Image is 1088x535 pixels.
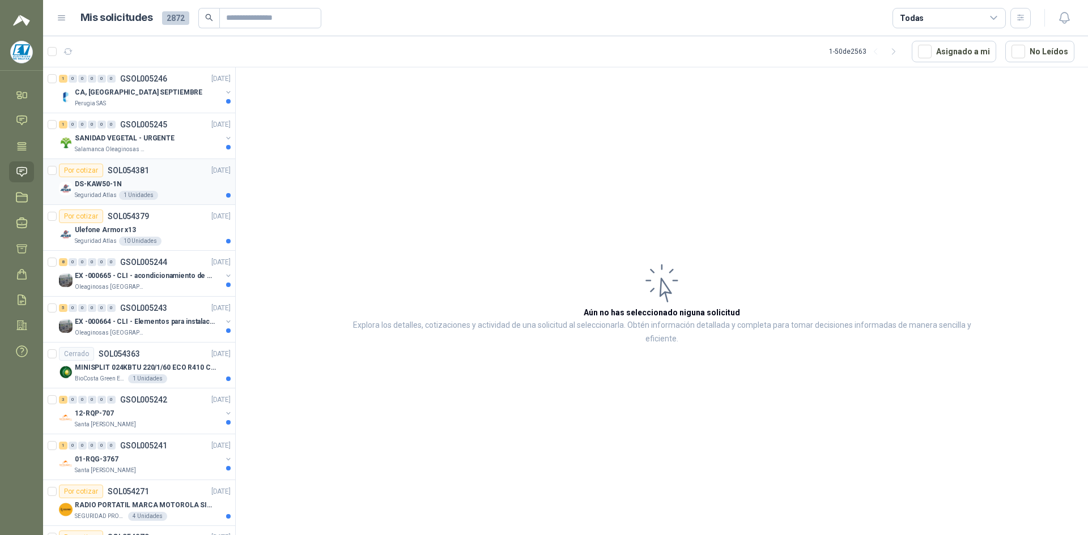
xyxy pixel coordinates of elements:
[75,362,216,373] p: MINISPLIT 024KBTU 220/1/60 ECO R410 C/FR
[59,439,233,475] a: 1 0 0 0 0 0 GSOL005241[DATE] Company Logo01-RQG-3767Santa [PERSON_NAME]
[59,485,103,498] div: Por cotizar
[88,75,96,83] div: 0
[108,487,149,495] p: SOL054271
[75,179,122,190] p: DS-KAW50-1N
[59,90,73,104] img: Company Logo
[211,440,231,451] p: [DATE]
[211,486,231,497] p: [DATE]
[78,442,87,450] div: 0
[107,258,116,266] div: 0
[211,74,231,84] p: [DATE]
[99,350,140,358] p: SOL054363
[75,512,126,521] p: SEGURIDAD PROVISER LTDA
[69,258,77,266] div: 0
[120,304,167,312] p: GSOL005243
[107,304,116,312] div: 0
[78,121,87,129] div: 0
[75,191,117,200] p: Seguridad Atlas
[75,316,216,327] p: EX -000664 - CLI - Elementos para instalacion de c
[78,304,87,312] div: 0
[75,133,175,144] p: SANIDAD VEGETAL - URGENTE
[59,457,73,470] img: Company Logo
[59,118,233,154] a: 1 0 0 0 0 0 GSOL005245[DATE] Company LogoSANIDAD VEGETAL - URGENTESalamanca Oleaginosas SAS
[13,14,30,27] img: Logo peakr
[162,11,189,25] span: 2872
[78,75,87,83] div: 0
[211,395,231,405] p: [DATE]
[69,75,77,83] div: 0
[59,319,73,333] img: Company Logo
[120,396,167,404] p: GSOL005242
[97,396,106,404] div: 0
[59,304,67,312] div: 5
[900,12,924,24] div: Todas
[205,14,213,22] span: search
[43,159,235,205] a: Por cotizarSOL054381[DATE] Company LogoDS-KAW50-1NSeguridad Atlas1 Unidades
[75,145,146,154] p: Salamanca Oleaginosas SAS
[75,271,216,281] p: EX -000665 - CLI - acondicionamiento de caja para
[75,408,114,419] p: 12-RQP-707
[75,237,117,246] p: Seguridad Atlas
[75,500,216,511] p: RADIO PORTATIL MARCA MOTOROLA SIN PANTALLA CON GPS, INCLUYE: ANTENA, BATERIA, CLIP Y CARGADOR
[349,319,975,346] p: Explora los detalles, cotizaciones y actividad de una solicitud al seleccionarla. Obtén informaci...
[75,99,106,108] p: Perugia SAS
[88,121,96,129] div: 0
[211,257,231,268] p: [DATE]
[59,273,73,287] img: Company Logo
[120,75,167,83] p: GSOL005246
[69,121,77,129] div: 0
[88,304,96,312] div: 0
[211,211,231,222] p: [DATE]
[59,136,73,149] img: Company Logo
[107,442,116,450] div: 0
[59,228,73,241] img: Company Logo
[75,328,146,337] p: Oleaginosas [GEOGRAPHIC_DATA][PERSON_NAME]
[211,119,231,130] p: [DATE]
[128,512,167,521] div: 4 Unidades
[59,164,103,177] div: Por cotizar
[43,480,235,526] a: Por cotizarSOL054271[DATE] Company LogoRADIO PORTATIL MARCA MOTOROLA SIN PANTALLA CON GPS, INCLUY...
[69,304,77,312] div: 0
[108,212,149,220] p: SOL054379
[43,205,235,251] a: Por cotizarSOL054379[DATE] Company LogoUlefone Armor x13Seguridad Atlas10 Unidades
[75,225,136,236] p: Ulefone Armor x13
[59,121,67,129] div: 1
[97,121,106,129] div: 0
[59,365,73,379] img: Company Logo
[1005,41,1074,62] button: No Leídos
[75,454,118,465] p: 01-RQG-3767
[211,165,231,176] p: [DATE]
[78,258,87,266] div: 0
[829,42,903,61] div: 1 - 50 de 2563
[69,442,77,450] div: 0
[59,258,67,266] div: 8
[43,343,235,388] a: CerradoSOL054363[DATE] Company LogoMINISPLIT 024KBTU 220/1/60 ECO R410 C/FRBioCosta Green Energy ...
[69,396,77,404] div: 0
[59,396,67,404] div: 3
[211,349,231,359] p: [DATE]
[97,258,106,266] div: 0
[59,411,73,425] img: Company Logo
[120,258,167,266] p: GSOL005244
[59,442,67,450] div: 1
[912,41,996,62] button: Asignado a mi
[120,121,167,129] p: GSOL005245
[107,396,116,404] div: 0
[75,87,202,98] p: CA, [GEOGRAPHIC_DATA] SEPTIEMBRE
[97,442,106,450] div: 0
[59,255,233,292] a: 8 0 0 0 0 0 GSOL005244[DATE] Company LogoEX -000665 - CLI - acondicionamiento de caja paraOleagin...
[75,374,126,383] p: BioCosta Green Energy S.A.S
[97,75,106,83] div: 0
[59,347,94,361] div: Cerrado
[80,10,153,26] h1: Mis solicitudes
[97,304,106,312] div: 0
[75,283,146,292] p: Oleaginosas [GEOGRAPHIC_DATA][PERSON_NAME]
[75,466,136,475] p: Santa [PERSON_NAME]
[107,75,116,83] div: 0
[88,258,96,266] div: 0
[59,301,233,337] a: 5 0 0 0 0 0 GSOL005243[DATE] Company LogoEX -000664 - CLI - Elementos para instalacion de cOleagi...
[59,182,73,195] img: Company Logo
[128,374,167,383] div: 1 Unidades
[108,166,149,174] p: SOL054381
[59,75,67,83] div: 1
